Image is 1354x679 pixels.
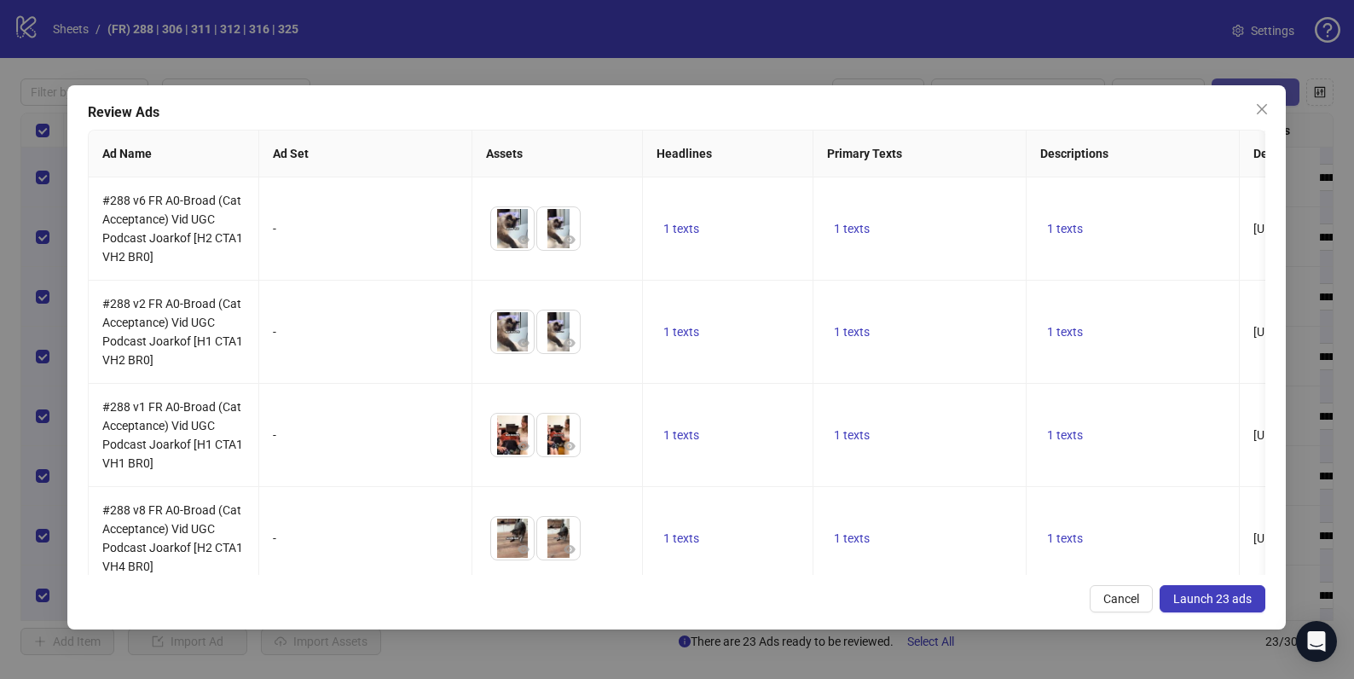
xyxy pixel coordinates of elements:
[1047,222,1083,235] span: 1 texts
[1160,585,1266,612] button: Launch 23 ads
[518,440,529,452] span: eye
[537,207,580,250] img: Asset 2
[518,234,529,246] span: eye
[273,426,458,444] div: -
[537,310,580,353] img: Asset 2
[102,297,243,367] span: #288 v2 FR A0-Broad (Cat Acceptance) Vid UGC Podcast Joarkof [H1 CTA1 VH2 BR0]
[1040,218,1090,239] button: 1 texts
[518,337,529,349] span: eye
[813,131,1027,177] th: Primary Texts
[1256,102,1270,116] span: close
[513,229,534,250] button: Preview
[834,325,870,339] span: 1 texts
[89,131,259,177] th: Ad Name
[1091,585,1154,612] button: Cancel
[1040,425,1090,445] button: 1 texts
[564,234,576,246] span: eye
[663,531,699,545] span: 1 texts
[273,219,458,238] div: -
[1040,322,1090,342] button: 1 texts
[88,102,1265,123] div: Review Ads
[491,207,534,250] img: Asset 1
[564,543,576,555] span: eye
[102,503,243,573] span: #288 v8 FR A0-Broad (Cat Acceptance) Vid UGC Podcast Joarkof [H2 CTA1 VH4 BR0]
[1174,592,1253,606] span: Launch 23 ads
[663,428,699,442] span: 1 texts
[564,337,576,349] span: eye
[513,333,534,353] button: Preview
[827,528,877,548] button: 1 texts
[559,333,580,353] button: Preview
[1296,621,1337,662] div: Open Intercom Messenger
[663,222,699,235] span: 1 texts
[518,543,529,555] span: eye
[1104,592,1140,606] span: Cancel
[513,539,534,560] button: Preview
[273,529,458,548] div: -
[273,322,458,341] div: -
[657,322,706,342] button: 1 texts
[663,325,699,339] span: 1 texts
[259,131,472,177] th: Ad Set
[1047,531,1083,545] span: 1 texts
[537,414,580,456] img: Asset 2
[491,517,534,560] img: Asset 1
[827,322,877,342] button: 1 texts
[1249,96,1276,123] button: Close
[834,428,870,442] span: 1 texts
[827,425,877,445] button: 1 texts
[1047,428,1083,442] span: 1 texts
[834,531,870,545] span: 1 texts
[657,218,706,239] button: 1 texts
[1040,528,1090,548] button: 1 texts
[834,222,870,235] span: 1 texts
[657,528,706,548] button: 1 texts
[827,218,877,239] button: 1 texts
[491,310,534,353] img: Asset 1
[559,539,580,560] button: Preview
[559,436,580,456] button: Preview
[643,131,813,177] th: Headlines
[1047,325,1083,339] span: 1 texts
[102,400,243,470] span: #288 v1 FR A0-Broad (Cat Acceptance) Vid UGC Podcast Joarkof [H1 CTA1 VH1 BR0]
[472,131,643,177] th: Assets
[559,229,580,250] button: Preview
[513,436,534,456] button: Preview
[1027,131,1240,177] th: Descriptions
[657,425,706,445] button: 1 texts
[491,414,534,456] img: Asset 1
[102,194,243,264] span: #288 v6 FR A0-Broad (Cat Acceptance) Vid UGC Podcast Joarkof [H2 CTA1 VH2 BR0]
[537,517,580,560] img: Asset 2
[564,440,576,452] span: eye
